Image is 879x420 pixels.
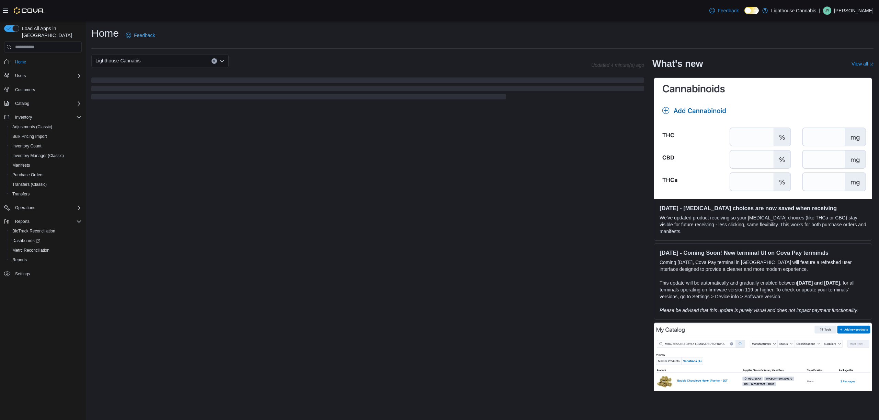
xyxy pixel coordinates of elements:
[869,62,874,67] svg: External link
[7,170,84,180] button: Purchase Orders
[1,203,84,213] button: Operations
[15,73,26,79] span: Users
[660,205,866,212] h3: [DATE] - [MEDICAL_DATA] choices are now saved when receiving
[7,132,84,141] button: Bulk Pricing Import
[10,180,82,189] span: Transfers (Classic)
[12,217,82,226] span: Reports
[1,85,84,95] button: Customers
[797,280,840,286] strong: [DATE] and [DATE]
[10,256,82,264] span: Reports
[95,57,141,65] span: Lighthouse Cannabis
[15,219,30,224] span: Reports
[591,62,644,68] p: Updated 4 minute(s) ago
[12,204,38,212] button: Operations
[7,236,84,245] a: Dashboards
[10,256,30,264] a: Reports
[12,57,82,66] span: Home
[10,123,82,131] span: Adjustments (Classic)
[7,245,84,255] button: Metrc Reconciliation
[12,191,30,197] span: Transfers
[12,134,47,139] span: Bulk Pricing Import
[12,238,40,243] span: Dashboards
[91,79,644,101] span: Loading
[1,269,84,279] button: Settings
[7,189,84,199] button: Transfers
[660,214,866,235] p: We've updated product receiving so your [MEDICAL_DATA] choices (like THCa or CBG) stay visible fo...
[707,4,741,17] a: Feedback
[1,71,84,81] button: Users
[12,99,82,108] span: Catalog
[12,172,44,178] span: Purchase Orders
[10,227,82,235] span: BioTrack Reconciliation
[7,226,84,236] button: BioTrack Reconciliation
[12,72,82,80] span: Users
[12,228,55,234] span: BioTrack Reconciliation
[652,58,703,69] h2: What's new
[12,204,82,212] span: Operations
[12,153,64,158] span: Inventory Manager (Classic)
[10,180,49,189] a: Transfers (Classic)
[10,152,67,160] a: Inventory Manager (Classic)
[12,113,35,121] button: Inventory
[10,142,82,150] span: Inventory Count
[834,7,874,15] p: [PERSON_NAME]
[212,58,217,64] button: Clear input
[10,246,52,254] a: Metrc Reconciliation
[15,271,30,277] span: Settings
[12,182,47,187] span: Transfers (Classic)
[12,72,28,80] button: Users
[123,28,158,42] a: Feedback
[10,132,50,141] a: Bulk Pricing Import
[7,160,84,170] button: Manifests
[660,279,866,300] p: This update will be automatically and gradually enabled between , for all terminals operating on ...
[7,255,84,265] button: Reports
[10,190,32,198] a: Transfers
[660,308,858,313] em: Please be advised that this update is purely visual and does not impact payment functionality.
[823,7,831,15] div: Jessie Yao
[10,227,58,235] a: BioTrack Reconciliation
[7,151,84,160] button: Inventory Manager (Classic)
[10,171,82,179] span: Purchase Orders
[91,26,119,40] h1: Home
[219,58,225,64] button: Open list of options
[819,7,820,15] p: |
[12,217,32,226] button: Reports
[14,7,44,14] img: Cova
[10,171,46,179] a: Purchase Orders
[15,101,29,106] span: Catalog
[825,7,830,15] span: JY
[7,141,84,151] button: Inventory Count
[744,7,759,14] input: Dark Mode
[1,99,84,108] button: Catalog
[12,124,52,130] span: Adjustments (Classic)
[12,163,30,168] span: Manifests
[15,205,35,211] span: Operations
[12,85,82,94] span: Customers
[10,152,82,160] span: Inventory Manager (Classic)
[10,161,82,169] span: Manifests
[12,99,32,108] button: Catalog
[12,257,27,263] span: Reports
[660,259,866,273] p: Coming [DATE], Cova Pay terminal in [GEOGRAPHIC_DATA] will feature a refreshed user interface des...
[15,87,35,93] span: Customers
[10,190,82,198] span: Transfers
[718,7,739,14] span: Feedback
[12,86,38,94] a: Customers
[12,113,82,121] span: Inventory
[12,270,33,278] a: Settings
[1,217,84,226] button: Reports
[10,161,33,169] a: Manifests
[15,59,26,65] span: Home
[7,122,84,132] button: Adjustments (Classic)
[1,57,84,67] button: Home
[15,115,32,120] span: Inventory
[1,112,84,122] button: Inventory
[12,143,42,149] span: Inventory Count
[134,32,155,39] span: Feedback
[10,237,82,245] span: Dashboards
[10,246,82,254] span: Metrc Reconciliation
[771,7,817,15] p: Lighthouse Cannabis
[660,249,866,256] h3: [DATE] - Coming Soon! New terminal UI on Cova Pay terminals
[10,123,55,131] a: Adjustments (Classic)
